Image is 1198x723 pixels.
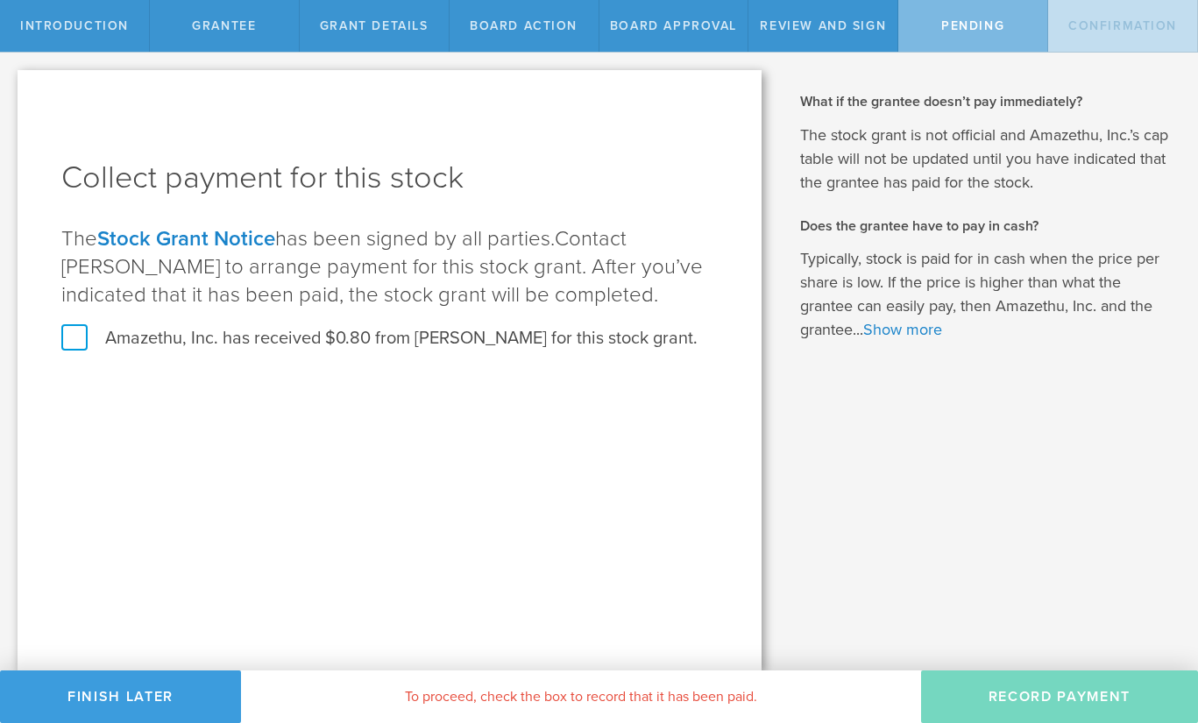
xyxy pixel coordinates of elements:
[863,320,942,339] a: Show more
[800,247,1172,342] p: Typically, stock is paid for in cash when the price per share is low. If the price is higher than...
[800,124,1172,195] p: The stock grant is not official and Amazethu, Inc.’s cap table will not be updated until you have...
[61,225,718,309] p: The has been signed by all parties.
[800,92,1172,111] h2: What if the grantee doesn’t pay immediately?
[610,18,737,33] span: Board Approval
[405,688,757,705] span: To proceed, check the box to record that it has been paid.
[941,18,1004,33] span: Pending
[800,216,1172,236] h2: Does the grantee have to pay in cash?
[97,226,275,252] a: Stock Grant Notice
[320,18,429,33] span: Grant Details
[1068,18,1177,33] span: Confirmation
[61,226,703,308] span: Contact [PERSON_NAME] to arrange payment for this stock grant. After you’ve indicated that it has...
[760,18,886,33] span: Review and Sign
[192,18,256,33] span: Grantee
[61,157,718,199] h1: Collect payment for this stock
[921,670,1198,723] button: Record Payment
[20,18,129,33] span: Introduction
[470,18,578,33] span: Board Action
[61,327,698,350] label: Amazethu, Inc. has received $0.80 from [PERSON_NAME] for this stock grant.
